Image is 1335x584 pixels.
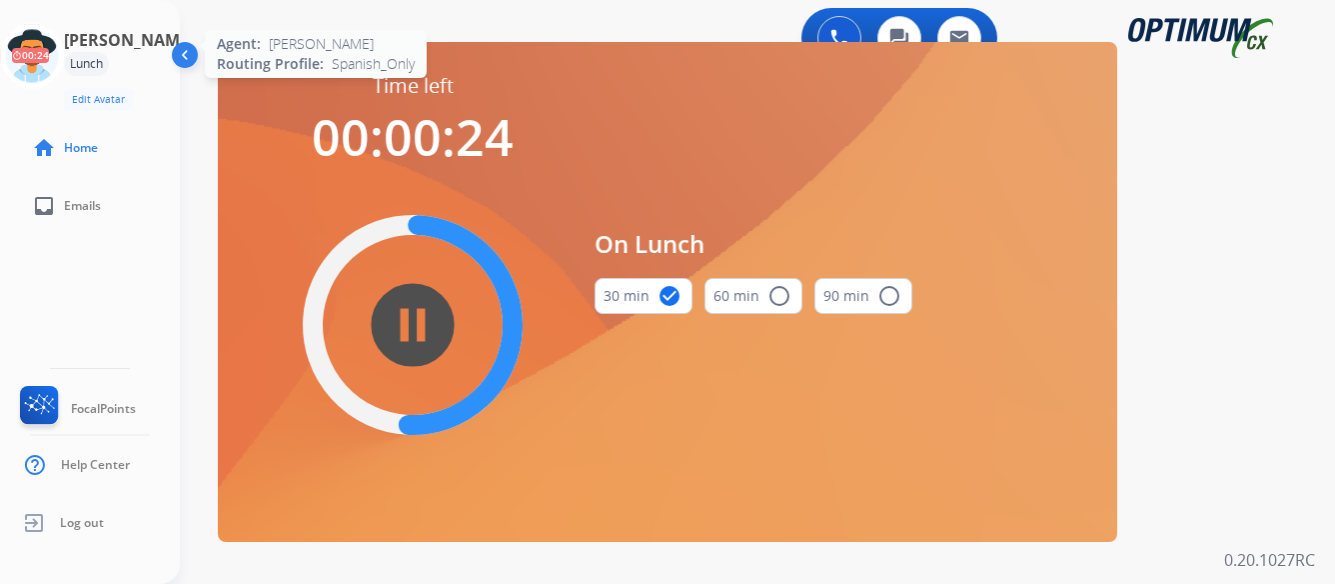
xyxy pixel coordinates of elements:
[595,226,912,262] span: On Lunch
[64,198,101,214] span: Emails
[217,34,261,54] span: Agent:
[595,278,692,314] button: 30 min
[1224,548,1315,572] p: 0.20.1027RC
[16,386,136,432] a: FocalPoints
[767,284,791,308] mat-icon: radio_button_unchecked
[64,140,98,156] span: Home
[704,278,802,314] button: 60 min
[64,88,133,111] button: Edit Avatar
[217,54,324,74] span: Routing Profile:
[32,194,56,218] mat-icon: inbox
[401,313,425,337] mat-icon: pause_circle_filled
[877,284,901,308] mat-icon: radio_button_unchecked
[32,136,56,160] mat-icon: home
[373,72,454,100] span: Time left
[658,284,681,308] mat-icon: check_circle
[60,515,104,531] span: Log out
[64,28,194,52] h3: [PERSON_NAME]
[332,54,415,74] span: Spanish_Only
[71,401,136,417] span: FocalPoints
[814,278,912,314] button: 90 min
[61,457,130,473] span: Help Center
[64,52,109,76] div: Lunch
[269,34,374,54] span: [PERSON_NAME]
[312,103,514,171] span: 00:00:24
